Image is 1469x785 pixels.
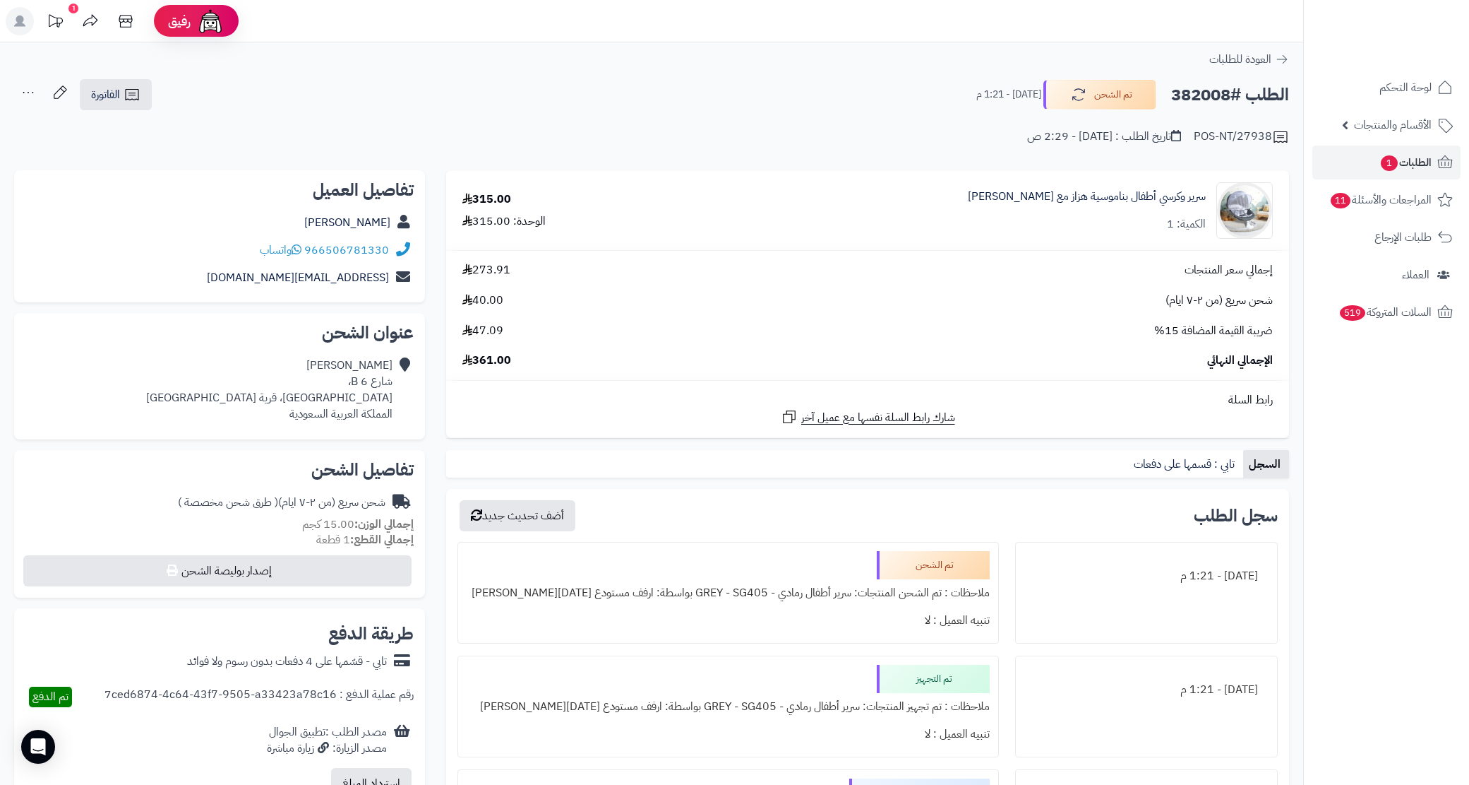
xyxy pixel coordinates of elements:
[1217,182,1272,239] img: 1745217998-110101060032-90x90.jpg
[1165,293,1273,309] span: شحن سريع (من ٢-٧ ايام)
[25,324,414,341] h2: عنوان الشحن
[1207,353,1273,369] span: الإجمالي النهائي
[1312,183,1461,217] a: المراجعات والأسئلة11
[25,182,414,199] h2: تفاصيل العميل
[1154,323,1273,339] span: ضريبة القيمة المضافة 15%
[1209,51,1289,68] a: العودة للطلبات
[104,687,414,707] div: رقم عملية الدفع : 7ced6874-4c64-43f7-9505-a33423a78c16
[1312,220,1461,254] a: طلبات الإرجاع
[781,408,955,426] a: شارك رابط السلة نفسها مع عميل آخر
[302,516,414,533] small: 15.00 كجم
[1027,129,1181,145] div: تاريخ الطلب : [DATE] - 2:29 ص
[304,242,389,259] a: 966506781330
[452,392,1283,408] div: رابط السلة
[462,213,546,230] div: الوحدة: 315.00
[462,262,510,278] span: 273.91
[1381,155,1398,171] span: 1
[1354,115,1432,135] span: الأقسام والمنتجات
[260,242,301,259] a: واتساب
[146,358,392,422] div: [PERSON_NAME] شارع 6 B، [GEOGRAPHIC_DATA]، قرية [GEOGRAPHIC_DATA] المملكة العربية السعودية
[1185,262,1273,278] span: إجمالي سعر المنتجات
[1194,129,1289,146] div: POS-NT/27938
[467,579,990,607] div: ملاحظات : تم الشحن المنتجات: سرير أطفال رمادي - GREY - SG405 بواسطة: ارفف مستودع [DATE][PERSON_NAME]
[32,688,68,705] span: تم الدفع
[354,516,414,533] strong: إجمالي الوزن:
[877,551,990,579] div: تم الشحن
[1329,190,1432,210] span: المراجعات والأسئلة
[23,555,412,586] button: إصدار بوليصة الشحن
[196,7,224,35] img: ai-face.png
[801,410,955,426] span: شارك رابط السلة نفسها مع عميل آخر
[460,500,575,531] button: أضف تحديث جديد
[21,730,55,764] div: Open Intercom Messenger
[207,269,389,286] a: [EMAIL_ADDRESS][DOMAIN_NAME]
[168,13,191,30] span: رفيق
[1128,450,1243,478] a: تابي : قسمها على دفعات
[968,189,1206,205] a: سرير وكرسي أطفال بناموسية هزاز مع [PERSON_NAME]
[1379,78,1432,98] span: لوحة التحكم
[80,79,152,110] a: الفاتورة
[1194,507,1278,524] h3: سجل الطلب
[37,7,73,39] a: تحديثات المنصة
[1243,450,1289,478] a: السجل
[1338,302,1432,322] span: السلات المتروكة
[1171,81,1289,110] h2: الطلب #382008
[304,214,390,231] a: [PERSON_NAME]
[1379,153,1432,172] span: الطلبات
[976,88,1041,102] small: [DATE] - 1:21 م
[1167,216,1206,232] div: الكمية: 1
[1340,305,1365,321] span: 519
[267,740,387,757] div: مصدر الزيارة: زيارة مباشرة
[1402,265,1429,285] span: العملاء
[462,323,503,339] span: 47.09
[178,494,278,511] span: ( طرق شحن مخصصة )
[1024,562,1269,590] div: [DATE] - 1:21 م
[1312,146,1461,179] a: الطلبات1
[350,531,414,548] strong: إجمالي القطع:
[267,724,387,757] div: مصدر الطلب :تطبيق الجوال
[467,721,990,748] div: تنبيه العميل : لا
[1043,80,1156,110] button: تم الشحن
[91,86,120,103] span: الفاتورة
[1312,295,1461,329] a: السلات المتروكة519
[877,665,990,693] div: تم التجهيز
[462,353,511,369] span: 361.00
[328,625,414,642] h2: طريقة الدفع
[316,531,414,548] small: 1 قطعة
[25,461,414,478] h2: تفاصيل الشحن
[1374,228,1432,247] span: طلبات الإرجاع
[1312,71,1461,105] a: لوحة التحكم
[1312,258,1461,292] a: العملاء
[462,293,503,309] span: 40.00
[1373,35,1456,65] img: logo-2.png
[1331,193,1350,208] span: 11
[1209,51,1271,68] span: العودة للطلبات
[68,4,78,13] div: 1
[467,693,990,721] div: ملاحظات : تم تجهيز المنتجات: سرير أطفال رمادي - GREY - SG405 بواسطة: ارفف مستودع [DATE][PERSON_NAME]
[187,654,387,670] div: تابي - قسّمها على 4 دفعات بدون رسوم ولا فوائد
[462,191,511,208] div: 315.00
[1024,676,1269,704] div: [DATE] - 1:21 م
[178,495,385,511] div: شحن سريع (من ٢-٧ ايام)
[467,607,990,635] div: تنبيه العميل : لا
